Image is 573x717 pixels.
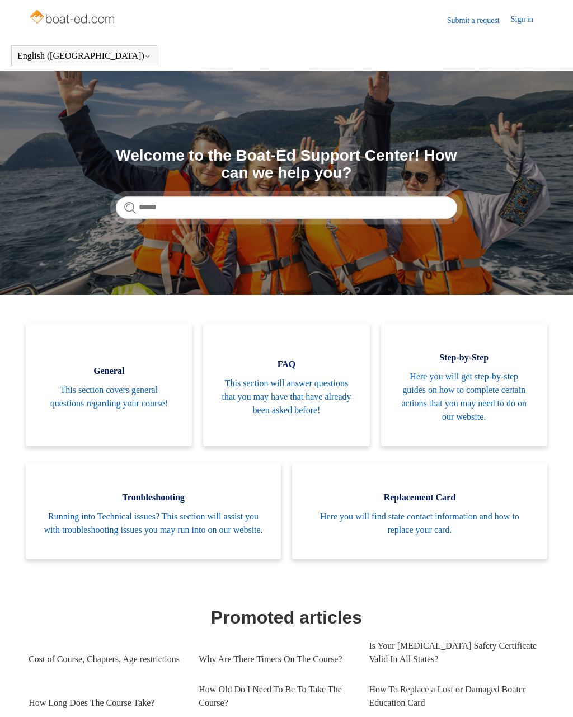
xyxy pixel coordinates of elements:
[43,510,264,537] span: Running into Technical issues? This section will assist you with troubleshooting issues you may r...
[116,196,457,219] input: Search
[292,463,547,559] a: Replacement Card Here you will find state contact information and how to replace your card.
[381,323,547,446] a: Step-by-Step Here you will get step-by-step guides on how to complete certain actions that you ma...
[203,323,369,446] a: FAQ This section will answer questions that you may have that have already been asked before!
[29,604,544,631] h1: Promoted articles
[220,377,353,417] span: This section will answer questions that you may have that have already been asked before!
[26,463,281,559] a: Troubleshooting Running into Technical issues? This section will assist you with troubleshooting ...
[220,358,353,371] span: FAQ
[536,679,565,709] div: Live chat
[43,491,264,504] span: Troubleshooting
[116,147,457,182] h1: Welcome to the Boat-Ed Support Center! How can we help you?
[309,510,530,537] span: Here you will find state contact information and how to replace your card.
[43,383,175,410] span: This section covers general questions regarding your course!
[43,364,175,378] span: General
[26,323,192,446] a: General This section covers general questions regarding your course!
[398,370,530,424] span: Here you will get step-by-step guides on how to complete certain actions that you may need to do ...
[369,631,539,674] a: Is Your [MEDICAL_DATA] Safety Certificate Valid In All States?
[29,7,118,29] img: Boat-Ed Help Center home page
[511,13,544,27] a: Sign in
[17,51,151,61] button: English ([GEOGRAPHIC_DATA])
[309,491,530,504] span: Replacement Card
[29,644,182,674] a: Cost of Course, Chapters, Age restrictions
[447,15,511,26] a: Submit a request
[199,644,352,674] a: Why Are There Timers On The Course?
[398,351,530,364] span: Step-by-Step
